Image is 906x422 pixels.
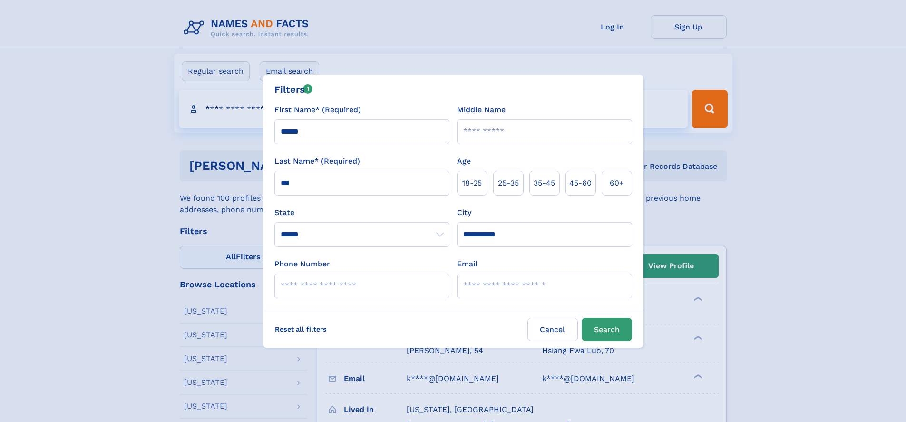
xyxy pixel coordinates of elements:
[274,104,361,116] label: First Name* (Required)
[269,318,333,341] label: Reset all filters
[534,177,555,189] span: 35‑45
[527,318,578,341] label: Cancel
[569,177,592,189] span: 45‑60
[457,104,506,116] label: Middle Name
[582,318,632,341] button: Search
[457,156,471,167] label: Age
[457,207,471,218] label: City
[274,82,313,97] div: Filters
[274,258,330,270] label: Phone Number
[274,156,360,167] label: Last Name* (Required)
[462,177,482,189] span: 18‑25
[610,177,624,189] span: 60+
[457,258,477,270] label: Email
[274,207,449,218] label: State
[498,177,519,189] span: 25‑35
